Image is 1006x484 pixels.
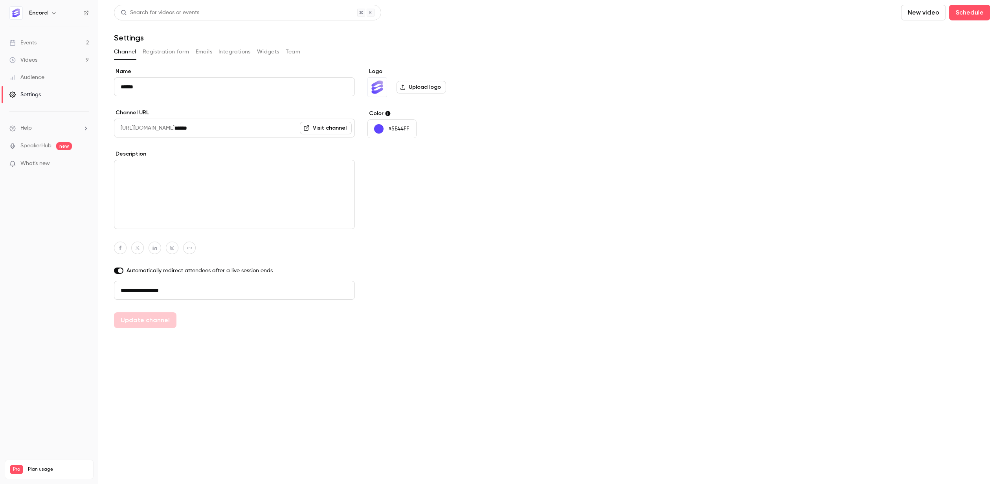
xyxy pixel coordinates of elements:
div: Search for videos or events [121,9,199,17]
h1: Settings [114,33,144,42]
a: Visit channel [300,122,352,134]
button: New video [901,5,946,20]
button: Schedule [949,5,990,20]
label: Name [114,68,355,75]
button: Integrations [218,46,251,58]
button: Team [286,46,301,58]
span: Pro [10,465,23,474]
section: Logo [367,68,488,97]
span: [URL][DOMAIN_NAME] [114,119,174,137]
label: Logo [367,68,488,75]
label: Channel URL [114,109,355,117]
span: What's new [20,159,50,168]
div: Events [9,39,37,47]
button: #5E44FF [367,119,417,138]
h6: Encord [29,9,48,17]
div: Videos [9,56,37,64]
button: Registration form [143,46,189,58]
a: SpeakerHub [20,142,51,150]
label: Color [367,110,488,117]
img: Encord [368,78,387,97]
li: help-dropdown-opener [9,124,89,132]
span: Plan usage [28,466,88,473]
button: Channel [114,46,136,58]
div: Settings [9,91,41,99]
iframe: Noticeable Trigger [79,160,89,167]
p: #5E44FF [388,125,409,133]
span: Help [20,124,32,132]
button: Emails [196,46,212,58]
label: Description [114,150,355,158]
span: new [56,142,72,150]
button: Widgets [257,46,279,58]
label: Automatically redirect attendees after a live session ends [114,267,355,275]
img: Encord [10,7,22,19]
label: Upload logo [397,81,446,93]
div: Audience [9,73,44,81]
